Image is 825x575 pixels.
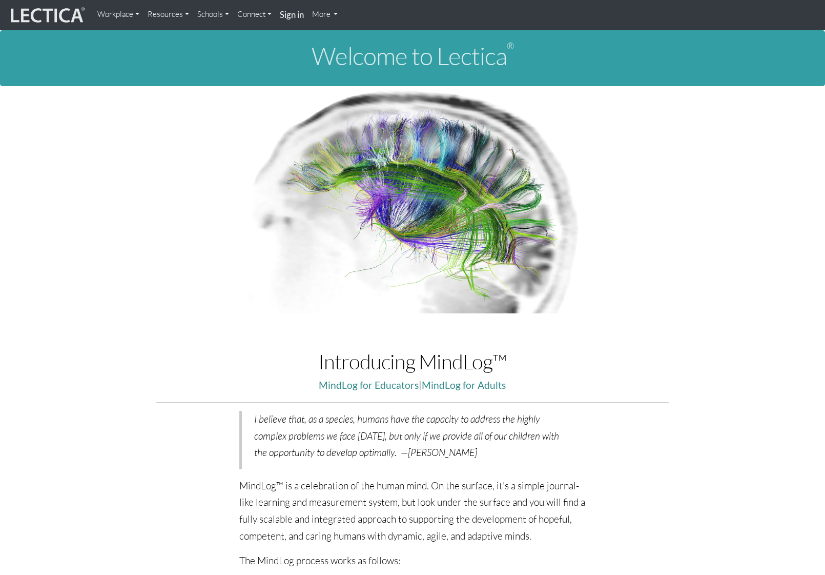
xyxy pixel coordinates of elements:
[156,377,668,394] p: |
[422,379,506,391] a: MindLog for Adults
[280,9,304,20] strong: Sign in
[507,40,514,51] sup: ®
[308,4,342,25] a: More
[8,6,85,25] img: lecticalive
[93,4,143,25] a: Workplace
[8,43,817,70] h1: Welcome to Lectica
[276,4,308,26] a: Sign in
[239,478,586,545] p: MindLog™ is a celebration of the human mind. On the surface, it's a simple journal-like learning ...
[242,86,583,314] img: Human Connectome Project Image
[319,379,419,391] a: MindLog for Educators
[143,4,193,25] a: Resources
[156,350,668,373] h1: Introducing MindLog™
[233,4,276,25] a: Connect
[193,4,233,25] a: Schools
[239,552,586,569] p: The MindLog process works as follows:
[254,411,573,461] p: I believe that, as a species, humans have the capacity to address the highly complex problems we ...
